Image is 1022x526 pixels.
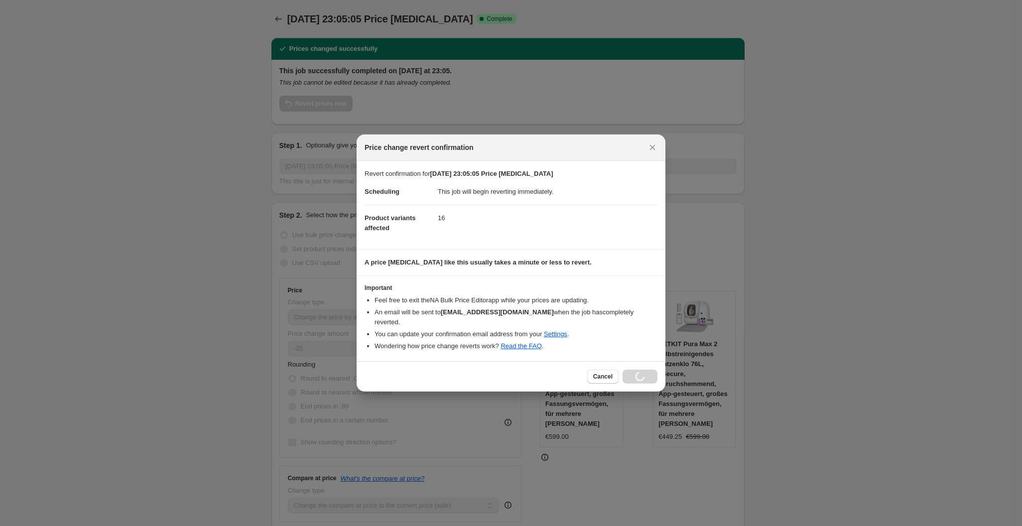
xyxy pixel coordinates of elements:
[501,342,541,350] a: Read the FAQ
[544,330,567,338] a: Settings
[593,373,613,381] span: Cancel
[375,307,657,327] li: An email will be sent to when the job has completely reverted .
[375,341,657,351] li: Wondering how price change reverts work? .
[365,284,657,292] h3: Important
[587,370,619,384] button: Cancel
[441,308,554,316] b: [EMAIL_ADDRESS][DOMAIN_NAME]
[365,169,657,179] p: Revert confirmation for
[430,170,553,177] b: [DATE] 23:05:05 Price [MEDICAL_DATA]
[365,259,592,266] b: A price [MEDICAL_DATA] like this usually takes a minute or less to revert.
[365,188,399,195] span: Scheduling
[438,179,657,205] dd: This job will begin reverting immediately.
[375,329,657,339] li: You can update your confirmation email address from your .
[645,140,659,154] button: Close
[375,295,657,305] li: Feel free to exit the NA Bulk Price Editor app while your prices are updating.
[365,142,474,152] span: Price change revert confirmation
[365,214,416,232] span: Product variants affected
[438,205,657,231] dd: 16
